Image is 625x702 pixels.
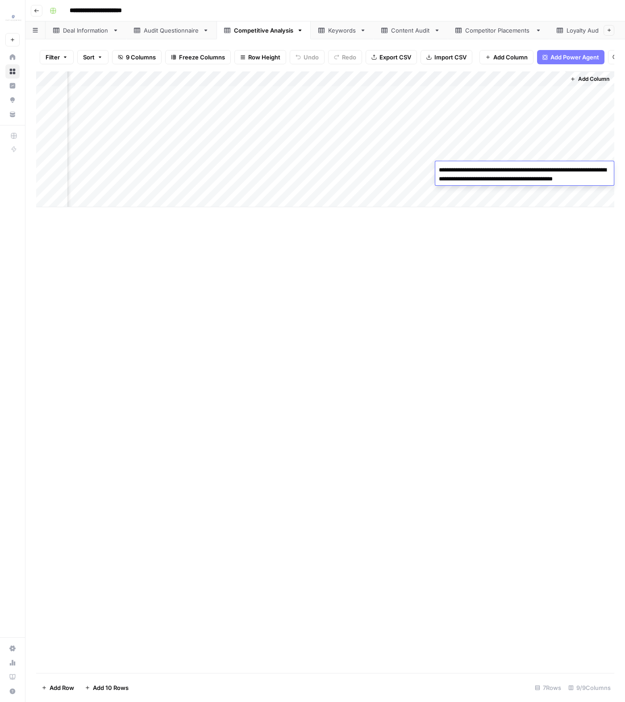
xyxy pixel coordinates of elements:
[311,21,374,39] a: Keywords
[290,50,325,64] button: Undo
[5,670,20,684] a: Learning Hub
[5,10,21,26] img: PartnerCentric Sales Tools Logo
[234,26,293,35] div: Competitive Analysis
[493,53,528,62] span: Add Column
[567,26,603,35] div: Loyalty Audit
[391,26,430,35] div: Content Audit
[5,93,20,107] a: Opportunities
[93,683,129,692] span: Add 10 Rows
[46,21,126,39] a: Deal Information
[126,21,217,39] a: Audit Questionnaire
[5,7,20,29] button: Workspace: PartnerCentric Sales Tools
[328,26,356,35] div: Keywords
[374,21,448,39] a: Content Audit
[342,53,356,62] span: Redo
[578,75,609,83] span: Add Column
[531,681,565,695] div: 7 Rows
[63,26,109,35] div: Deal Information
[79,681,134,695] button: Add 10 Rows
[46,53,60,62] span: Filter
[567,73,613,85] button: Add Column
[234,50,286,64] button: Row Height
[83,53,95,62] span: Sort
[549,21,621,39] a: Loyalty Audit
[36,681,79,695] button: Add Row
[5,50,20,64] a: Home
[5,79,20,93] a: Insights
[465,26,532,35] div: Competitor Placements
[217,21,311,39] a: Competitive Analysis
[565,681,614,695] div: 9/9 Columns
[126,53,156,62] span: 9 Columns
[304,53,319,62] span: Undo
[165,50,231,64] button: Freeze Columns
[5,107,20,121] a: Your Data
[112,50,162,64] button: 9 Columns
[537,50,604,64] button: Add Power Agent
[179,53,225,62] span: Freeze Columns
[550,53,599,62] span: Add Power Agent
[144,26,199,35] div: Audit Questionnaire
[5,64,20,79] a: Browse
[434,53,467,62] span: Import CSV
[421,50,472,64] button: Import CSV
[5,656,20,670] a: Usage
[77,50,108,64] button: Sort
[479,50,533,64] button: Add Column
[5,684,20,698] button: Help + Support
[5,641,20,656] a: Settings
[379,53,411,62] span: Export CSV
[50,683,74,692] span: Add Row
[328,50,362,64] button: Redo
[448,21,549,39] a: Competitor Placements
[366,50,417,64] button: Export CSV
[248,53,280,62] span: Row Height
[40,50,74,64] button: Filter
